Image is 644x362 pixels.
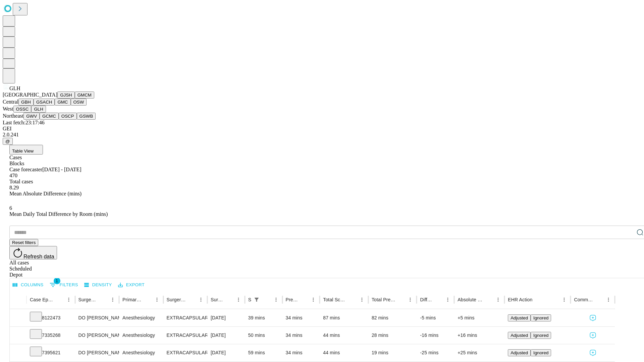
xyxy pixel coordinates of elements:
div: Predicted In Room Duration [286,297,299,302]
span: 6 [9,205,12,211]
span: Adjusted [511,333,528,338]
div: Comments [574,297,593,302]
button: Sort [187,295,196,304]
div: GEI [3,126,641,132]
button: Show filters [252,295,261,304]
span: Ignored [533,333,548,338]
div: 44 mins [323,344,365,361]
div: Absolute Difference [458,297,483,302]
span: 8.29 [9,185,19,190]
button: GWV [23,113,40,120]
div: 2.0.241 [3,132,641,138]
div: 39 mins [248,309,279,326]
span: Refresh data [23,254,54,259]
span: Mean Absolute Difference (mins) [9,191,82,196]
div: Anesthesiology [122,344,160,361]
button: Sort [348,295,357,304]
button: Menu [271,295,281,304]
div: Case Epic Id [30,297,54,302]
button: Menu [559,295,569,304]
div: Surgery Name [167,297,186,302]
span: Ignored [533,350,548,355]
div: 82 mins [372,309,414,326]
button: Sort [484,295,493,304]
button: Expand [13,312,23,324]
div: 28 mins [372,327,414,344]
div: -25 mins [420,344,451,361]
div: Difference [420,297,433,302]
span: Adjusted [511,350,528,355]
div: 7395621 [30,344,72,361]
button: GSACH [34,99,55,106]
span: [DATE] - [DATE] [42,167,81,172]
button: Menu [309,295,318,304]
button: OSSC [13,106,32,113]
button: GBH [18,99,34,106]
div: Scheduled In Room Duration [248,297,251,302]
button: Menu [108,295,117,304]
button: GLH [31,106,46,113]
div: DO [PERSON_NAME] [78,327,116,344]
div: +25 mins [458,344,501,361]
button: Adjusted [508,314,531,321]
div: [DATE] [211,344,241,361]
button: Refresh data [9,246,57,259]
button: Sort [434,295,443,304]
button: Density [83,280,114,290]
div: EHR Action [508,297,532,302]
div: Total Predicted Duration [372,297,396,302]
button: Expand [13,347,23,359]
div: 1 active filter [252,295,261,304]
div: 8122473 [30,309,72,326]
span: Ignored [533,315,548,320]
button: Menu [443,295,452,304]
span: GLH [9,85,20,91]
div: DO [PERSON_NAME] [78,309,116,326]
span: [GEOGRAPHIC_DATA] [3,92,57,98]
div: Surgeon Name [78,297,98,302]
button: Sort [533,295,542,304]
button: Adjusted [508,349,531,356]
div: Primary Service [122,297,142,302]
button: Table View [9,145,43,155]
button: Sort [55,295,64,304]
button: Show filters [48,280,80,290]
div: +16 mins [458,327,501,344]
div: 7335268 [30,327,72,344]
button: Expand [13,330,23,342]
button: Ignored [531,332,551,339]
div: EXTRACAPSULAR CATARACT REMOVAL WITH [MEDICAL_DATA] [167,309,204,326]
span: Mean Daily Total Difference by Room (mins) [9,211,108,217]
button: GSWB [77,113,96,120]
div: Anesthesiology [122,327,160,344]
div: 34 mins [286,309,317,326]
div: EXTRACAPSULAR CATARACT REMOVAL WITH [MEDICAL_DATA] [167,344,204,361]
button: Sort [396,295,406,304]
span: Table View [12,148,34,154]
span: Adjusted [511,315,528,320]
span: @ [5,139,10,144]
div: 87 mins [323,309,365,326]
div: 34 mins [286,344,317,361]
div: Total Scheduled Duration [323,297,347,302]
button: GCMC [40,113,59,120]
span: West [3,106,13,112]
button: Reset filters [9,239,38,246]
button: OSCP [59,113,77,120]
div: EXTRACAPSULAR CATARACT REMOVAL WITH [MEDICAL_DATA] [167,327,204,344]
span: 470 [9,173,17,178]
button: GMC [55,99,70,106]
button: Adjusted [508,332,531,339]
div: 59 mins [248,344,279,361]
button: Menu [406,295,415,304]
button: Menu [234,295,243,304]
span: Central [3,99,18,105]
span: 1 [54,278,60,284]
button: Sort [99,295,108,304]
div: 50 mins [248,327,279,344]
div: DO [PERSON_NAME] [78,344,116,361]
div: [DATE] [211,327,241,344]
button: Sort [262,295,271,304]
button: Sort [594,295,604,304]
div: Surgery Date [211,297,224,302]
